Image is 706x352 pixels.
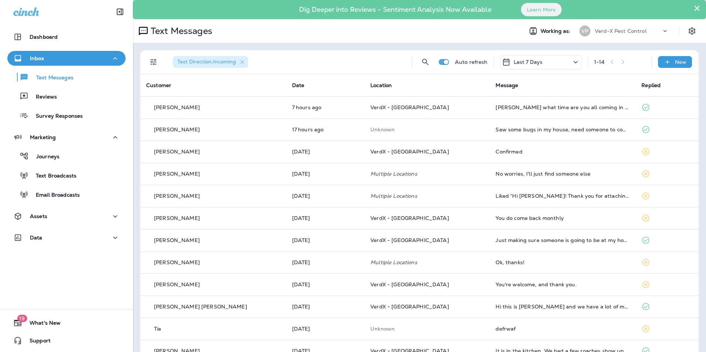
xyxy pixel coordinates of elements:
[693,2,700,14] button: Close
[370,127,484,132] p: This customer does not have a last location and the phone number they messaged is not assigned to...
[177,58,236,65] span: Text Direction : Incoming
[370,237,449,244] span: VerdX - [GEOGRAPHIC_DATA]
[7,230,126,245] button: Data
[30,55,44,61] p: Inbox
[370,171,484,177] p: Multiple Locations
[496,82,518,89] span: Message
[30,34,58,40] p: Dashboard
[675,59,686,65] p: New
[496,326,630,332] div: defrwaf
[292,215,359,221] p: Sep 20, 2025 02:34 PM
[7,315,126,330] button: 19What's New
[30,235,42,241] p: Data
[455,59,488,65] p: Auto refresh
[496,171,630,177] div: No worries, I'll just find someone else
[29,75,73,82] p: Text Messages
[30,213,47,219] p: Assets
[22,320,61,329] span: What's New
[594,59,605,65] div: 1 - 14
[496,193,630,199] div: Liked “Hi Rebecca! Thank you for attaching the document. Your next service will be on September 2...
[292,171,359,177] p: Sep 22, 2025 08:08 AM
[418,55,433,69] button: Search Messages
[110,4,130,19] button: Collapse Sidebar
[292,127,359,132] p: Sep 23, 2025 09:31 PM
[514,59,543,65] p: Last 7 Days
[154,326,161,332] p: Tia
[370,148,449,155] span: VerdX - [GEOGRAPHIC_DATA]
[7,69,126,85] button: Text Messages
[541,28,572,34] span: Working as:
[292,104,359,110] p: Sep 24, 2025 07:53 AM
[292,282,359,287] p: Sep 19, 2025 09:48 AM
[7,187,126,202] button: Email Broadcasts
[595,28,647,34] p: Verd-X Pest Control
[496,304,630,310] div: Hi this is Juana and we have a lot of mosquitos and a lot os spiders can you check please . 4183 ...
[154,282,200,287] p: [PERSON_NAME]
[154,127,200,132] p: [PERSON_NAME]
[146,55,161,69] button: Filters
[292,82,305,89] span: Date
[579,25,590,37] div: VP
[292,259,359,265] p: Sep 19, 2025 10:40 AM
[154,193,200,199] p: [PERSON_NAME]
[154,215,200,221] p: [PERSON_NAME]
[154,237,200,243] p: [PERSON_NAME]
[496,282,630,287] div: You're welcome, and thank you.
[370,259,484,265] p: Multiple Locations
[292,193,359,199] p: Sep 22, 2025 07:05 AM
[22,338,51,346] span: Support
[278,8,513,11] p: Dig Deeper into Reviews - Sentiment Analysis Now Available
[496,259,630,265] div: Ok, thanks!
[7,130,126,145] button: Marketing
[28,173,76,180] p: Text Broadcasts
[7,51,126,66] button: Inbox
[370,303,449,310] span: VerdX - [GEOGRAPHIC_DATA]
[28,94,57,101] p: Reviews
[7,333,126,348] button: Support
[154,104,200,110] p: [PERSON_NAME]
[292,326,359,332] p: Sep 18, 2025 05:35 AM
[370,82,392,89] span: Location
[146,82,171,89] span: Customer
[292,237,359,243] p: Sep 19, 2025 03:41 PM
[173,56,248,68] div: Text Direction:Incoming
[7,168,126,183] button: Text Broadcasts
[30,134,56,140] p: Marketing
[28,192,80,199] p: Email Broadcasts
[7,89,126,104] button: Reviews
[496,149,630,155] div: Confirmed
[370,215,449,221] span: VerdX - [GEOGRAPHIC_DATA]
[496,127,630,132] div: Saw some bugs in my house, need someone to come out asap
[292,149,359,155] p: Sep 23, 2025 10:46 AM
[148,25,212,37] p: Text Messages
[370,326,484,332] p: This customer does not have a last location and the phone number they messaged is not assigned to...
[17,315,27,322] span: 19
[370,193,484,199] p: Multiple Locations
[521,3,562,16] button: Learn More
[154,149,200,155] p: [PERSON_NAME]
[496,215,630,221] div: You do come back monthly
[292,304,359,310] p: Sep 18, 2025 05:59 PM
[496,237,630,243] div: Just making sure someone is going to be at my house this evening for the mosquito reservice since...
[370,104,449,111] span: VerdX - [GEOGRAPHIC_DATA]
[641,82,661,89] span: Replied
[154,171,200,177] p: [PERSON_NAME]
[28,113,83,120] p: Survey Responses
[370,281,449,288] span: VerdX - [GEOGRAPHIC_DATA]
[685,24,699,38] button: Settings
[7,108,126,123] button: Survey Responses
[496,104,630,110] div: Annette English what time are you all coming in October 4 th
[7,209,126,224] button: Assets
[154,304,247,310] p: [PERSON_NAME] [PERSON_NAME]
[7,148,126,164] button: Journeys
[29,153,59,161] p: Journeys
[154,259,200,265] p: [PERSON_NAME]
[7,30,126,44] button: Dashboard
